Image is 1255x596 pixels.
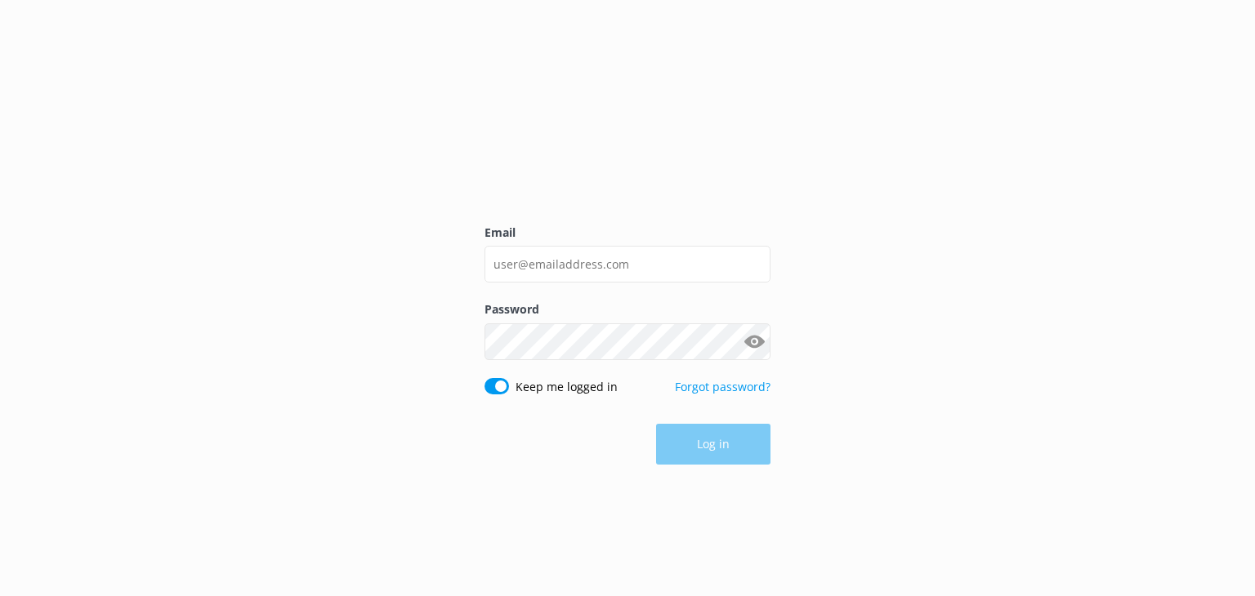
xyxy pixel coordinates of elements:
[485,224,770,242] label: Email
[516,378,618,396] label: Keep me logged in
[675,379,770,394] a: Forgot password?
[485,300,770,318] label: Password
[485,246,770,282] input: user@emailaddress.com
[738,325,770,358] button: Show password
